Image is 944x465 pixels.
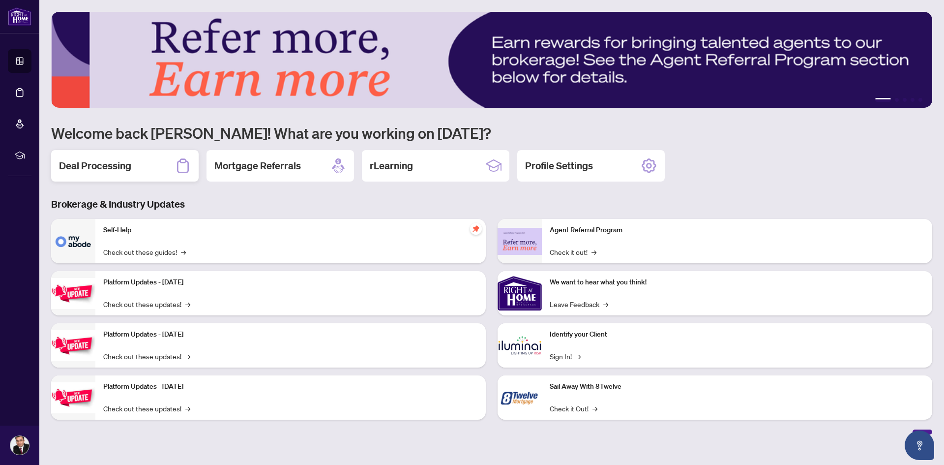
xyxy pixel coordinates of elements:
h1: Welcome back [PERSON_NAME]! What are you working on [DATE]? [51,124,932,142]
p: Platform Updates - [DATE] [103,381,478,392]
h2: Mortgage Referrals [214,159,301,173]
h2: rLearning [370,159,413,173]
p: Platform Updates - [DATE] [103,277,478,288]
img: Platform Updates - July 8, 2025 [51,330,95,361]
a: Leave Feedback→ [550,299,608,310]
h2: Profile Settings [525,159,593,173]
img: We want to hear what you think! [498,271,542,315]
button: 2 [895,98,899,102]
span: → [603,299,608,310]
p: Identify your Client [550,329,924,340]
img: Platform Updates - June 23, 2025 [51,382,95,413]
img: Identify your Client [498,323,542,368]
img: Platform Updates - July 21, 2025 [51,278,95,309]
button: 4 [911,98,914,102]
a: Check out these updates!→ [103,351,190,362]
span: → [576,351,581,362]
img: Slide 0 [51,12,932,108]
p: Platform Updates - [DATE] [103,329,478,340]
button: 5 [918,98,922,102]
span: → [185,351,190,362]
img: Agent Referral Program [498,228,542,255]
img: Self-Help [51,219,95,263]
span: pushpin [470,223,482,235]
span: → [185,403,190,414]
p: We want to hear what you think! [550,277,924,288]
span: → [185,299,190,310]
span: → [592,403,597,414]
a: Sign In!→ [550,351,581,362]
button: Open asap [905,431,934,460]
a: Check it Out!→ [550,403,597,414]
p: Sail Away With 8Twelve [550,381,924,392]
a: Check out these guides!→ [103,247,186,257]
h2: Deal Processing [59,159,131,173]
a: Check out these updates!→ [103,299,190,310]
h3: Brokerage & Industry Updates [51,197,932,211]
p: Self-Help [103,225,478,236]
img: Sail Away With 8Twelve [498,375,542,420]
img: logo [8,7,31,26]
a: Check out these updates!→ [103,403,190,414]
button: 1 [875,98,891,102]
span: → [181,247,186,257]
a: Check it out!→ [550,247,596,257]
p: Agent Referral Program [550,225,924,236]
img: Profile Icon [10,436,29,455]
button: 3 [903,98,907,102]
span: → [591,247,596,257]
